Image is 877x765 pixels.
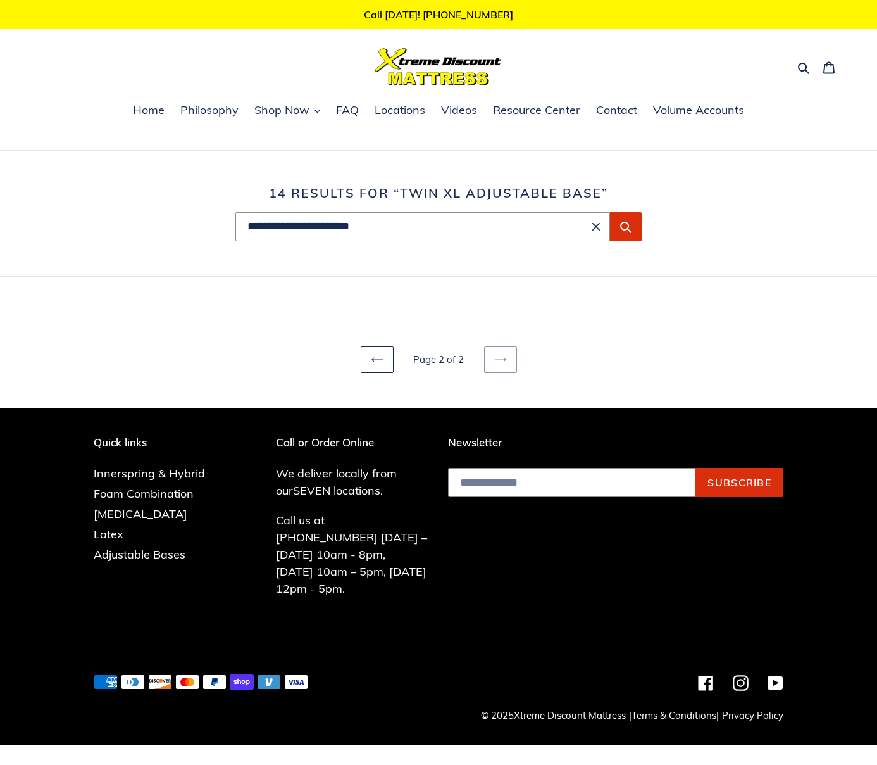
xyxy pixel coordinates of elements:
a: Resource Center [487,101,587,120]
small: © 2025 [481,709,626,721]
input: Email address [448,468,695,497]
span: FAQ [336,103,359,118]
a: Videos [435,101,483,120]
a: Home [127,101,171,120]
span: Home [133,103,165,118]
img: Xtreme Discount Mattress [375,48,502,85]
span: Videos [441,103,477,118]
a: [MEDICAL_DATA] [94,507,187,521]
button: Clear search term [588,219,604,234]
span: Resource Center [493,103,580,118]
a: Terms & Conditions [631,709,716,721]
p: Call us at [PHONE_NUMBER] [DATE] – [DATE] 10am - 8pm, [DATE] 10am – 5pm, [DATE] 12pm - 5pm. [276,512,430,597]
a: SEVEN locations [293,483,380,498]
p: Quick links [94,436,224,449]
a: Locations [368,101,432,120]
span: Locations [375,103,425,118]
span: Philosophy [180,103,239,118]
span: Volume Accounts [653,103,744,118]
a: Privacy Policy [722,709,783,721]
li: Page 2 of 2 [396,353,482,367]
button: Subscribe [695,468,783,497]
a: Latex [94,527,123,541]
a: Philosophy [174,101,245,120]
input: Search [235,212,610,241]
a: Contact [590,101,644,120]
button: Shop Now [248,101,327,120]
p: Newsletter [448,436,783,449]
h1: 14 results for “twin xl adjustable base” [94,186,783,201]
p: We deliver locally from our . [276,465,430,499]
p: Call or Order Online [276,436,430,449]
span: Contact [596,103,637,118]
a: Foam Combination [94,486,194,501]
a: FAQ [330,101,365,120]
span: Shop Now [254,103,309,118]
a: Innerspring & Hybrid [94,466,205,481]
button: Submit [610,212,642,241]
a: Xtreme Discount Mattress [514,709,626,721]
small: | | [629,709,719,721]
span: Subscribe [707,476,771,489]
a: Adjustable Bases [94,547,185,562]
a: Volume Accounts [647,101,750,120]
